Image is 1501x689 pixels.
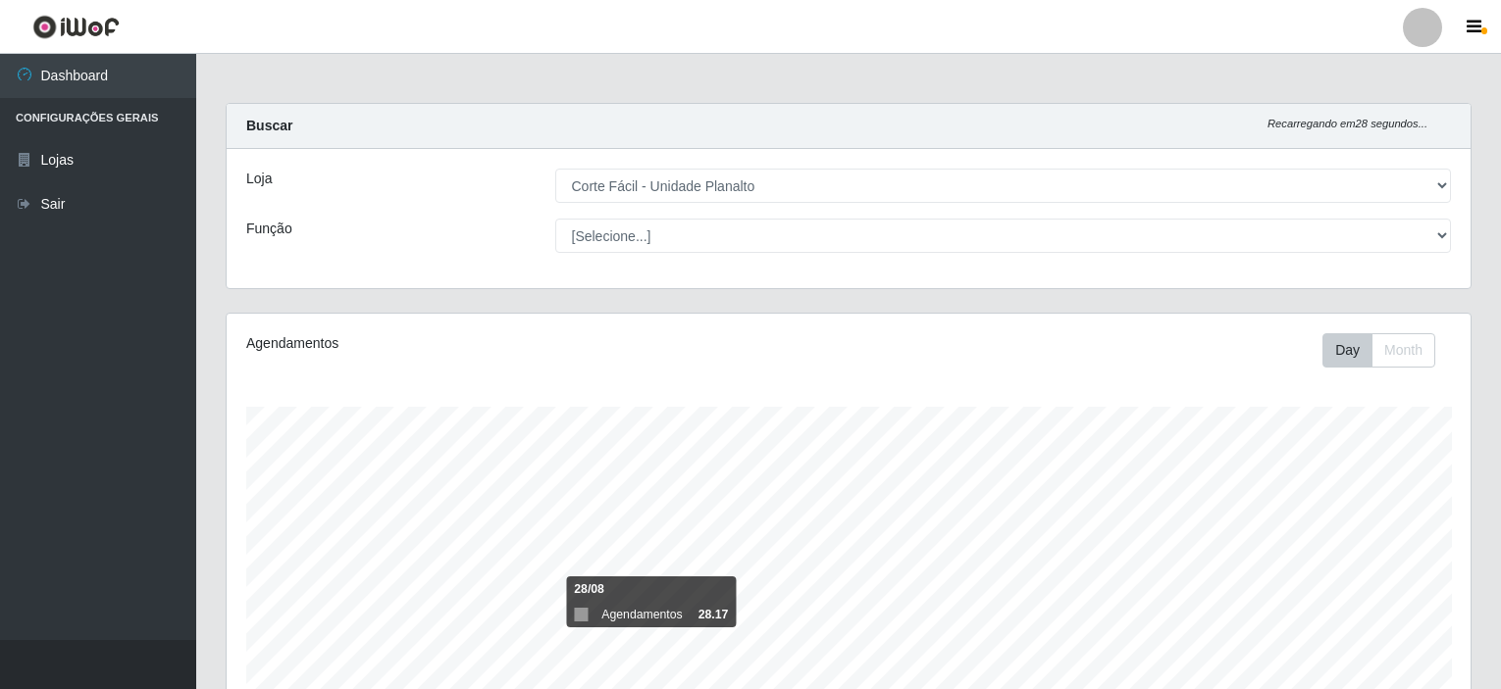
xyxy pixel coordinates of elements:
[32,15,120,39] img: CoreUI Logo
[246,118,292,133] strong: Buscar
[246,169,272,189] label: Loja
[1268,118,1427,129] i: Recarregando em 28 segundos...
[1322,333,1451,368] div: Toolbar with button groups
[1322,333,1435,368] div: First group
[246,333,731,354] div: Agendamentos
[1322,333,1372,368] button: Day
[1372,333,1435,368] button: Month
[246,219,292,239] label: Função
